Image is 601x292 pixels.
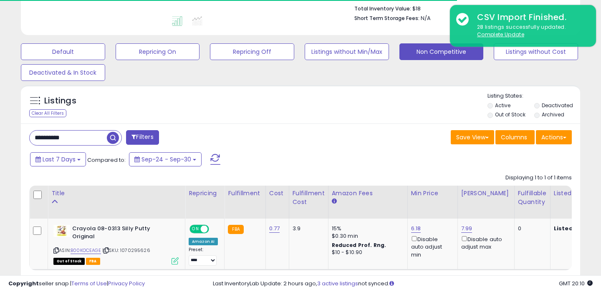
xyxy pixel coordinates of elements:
button: Listings without Min/Max [305,43,389,60]
b: Short Term Storage Fees: [354,15,419,22]
small: FBA [228,225,243,234]
button: Deactivated & In Stock [21,64,105,81]
label: Archived [542,111,564,118]
button: Default [21,43,105,60]
strong: Copyright [8,279,39,287]
li: $18 [354,3,566,13]
button: Repricing On [116,43,200,60]
button: Actions [536,130,572,144]
a: Privacy Policy [108,279,145,287]
b: Crayola 08-0313 Silly Putty Original [72,225,174,242]
button: Sep-24 - Sep-30 [129,152,202,166]
span: Compared to: [87,156,126,164]
span: 2025-10-8 20:10 GMT [559,279,593,287]
div: Disable auto adjust max [461,234,508,251]
button: Save View [451,130,494,144]
a: 3 active listings [317,279,358,287]
button: Columns [495,130,535,144]
button: Last 7 Days [30,152,86,166]
a: 0.77 [269,224,280,233]
label: Deactivated [542,102,573,109]
h5: Listings [44,95,76,107]
div: ASIN: [53,225,179,264]
span: Last 7 Days [43,155,76,164]
div: Fulfillment Cost [293,189,325,206]
div: CSV Import Finished. [471,11,590,23]
div: Displaying 1 to 1 of 1 items [505,174,572,182]
span: ON [190,226,201,233]
a: B00KOCEAGE [71,247,101,254]
label: Out of Stock [495,111,525,118]
a: 7.99 [461,224,472,233]
div: Preset: [189,247,218,266]
p: Listing States: [487,92,581,100]
div: $0.30 min [332,232,401,240]
div: 15% [332,225,401,232]
span: N/A [421,14,431,22]
div: Fulfillable Quantity [518,189,547,206]
span: Sep-24 - Sep-30 [141,155,191,164]
u: Complete Update [477,31,524,38]
button: Non Competitive [399,43,484,60]
button: Repricing Off [210,43,294,60]
div: 0 [518,225,544,232]
div: Amazon AI [189,238,218,245]
label: Active [495,102,510,109]
b: Total Inventory Value: [354,5,411,12]
span: OFF [208,226,221,233]
div: Last InventoryLab Update: 2 hours ago, not synced. [213,280,593,288]
div: Clear All Filters [29,109,66,117]
div: [PERSON_NAME] [461,189,511,198]
div: Disable auto adjust min [411,234,451,259]
button: Filters [126,130,159,145]
div: Fulfillment [228,189,262,198]
img: 41RVUH0sfmL._SL40_.jpg [53,225,70,237]
div: seller snap | | [8,280,145,288]
div: Amazon Fees [332,189,404,198]
div: Cost [269,189,285,198]
div: 28 listings successfully updated. [471,23,590,39]
small: Amazon Fees. [332,198,337,205]
span: FBA [86,258,100,265]
span: All listings that are currently out of stock and unavailable for purchase on Amazon [53,258,85,265]
div: Repricing [189,189,221,198]
b: Listed Price: [554,224,592,232]
div: $10 - $10.90 [332,249,401,256]
a: 6.18 [411,224,421,233]
div: Title [51,189,182,198]
span: Columns [501,133,527,141]
span: | SKU: 1070295626 [102,247,150,254]
a: Terms of Use [71,279,107,287]
b: Reduced Prof. Rng. [332,242,386,249]
div: Min Price [411,189,454,198]
div: 3.9 [293,225,322,232]
button: Listings without Cost [494,43,578,60]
